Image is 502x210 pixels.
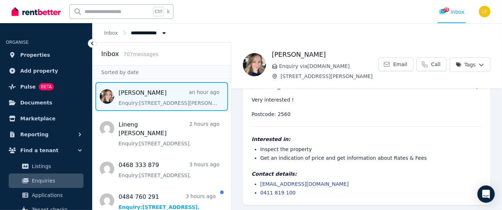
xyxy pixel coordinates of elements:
[20,82,36,91] span: Pulse
[260,190,296,196] a: 0411 819 100
[20,67,58,75] span: Add property
[6,64,86,78] a: Add property
[32,191,81,200] span: Applications
[119,161,219,179] a: 0468 333 8793 hours agoEnquiry:[STREET_ADDRESS].
[260,154,482,162] li: Get an indication of price and get information about Rates & Fees
[119,89,219,107] a: [PERSON_NAME]an hour agoEnquiry:[STREET_ADDRESS][PERSON_NAME].
[416,57,447,71] a: Call
[280,73,378,80] span: [STREET_ADDRESS][PERSON_NAME]
[6,80,86,94] a: PulseBETA
[101,49,119,59] h2: Inbox
[123,51,158,57] span: 707 message s
[252,96,482,118] pre: Very interested ! Postcode: 2560
[456,61,476,68] span: Tags
[378,57,413,71] a: Email
[32,176,81,185] span: Enquiries
[6,143,86,158] button: Find a tenant
[393,61,407,68] span: Email
[93,23,179,42] nav: Breadcrumb
[39,83,54,90] span: BETA
[6,111,86,126] a: Marketplace
[252,170,482,177] h4: Contact details:
[260,146,482,153] li: Inspect the property
[6,127,86,142] button: Reporting
[9,173,83,188] a: Enquiries
[6,40,29,45] span: ORGANISE
[479,6,490,17] img: Christos Fassoulidis
[20,114,55,123] span: Marketplace
[20,51,50,59] span: Properties
[443,8,449,12] span: 75
[272,50,378,60] h1: [PERSON_NAME]
[9,159,83,173] a: Listings
[6,95,86,110] a: Documents
[6,48,86,62] a: Properties
[477,185,495,203] div: Open Intercom Messenger
[450,57,490,72] button: Tags
[9,188,83,202] a: Applications
[153,7,164,16] span: Ctrl
[20,130,48,139] span: Reporting
[279,63,378,70] span: Enquiry via [DOMAIN_NAME]
[20,98,52,107] span: Documents
[260,181,349,187] a: [EMAIL_ADDRESS][DOMAIN_NAME]
[167,9,170,14] span: k
[431,61,441,68] span: Call
[252,136,482,143] h4: Interested in:
[439,8,464,16] div: Inbox
[12,6,61,17] img: RentBetter
[20,146,59,155] span: Find a tenant
[243,53,266,76] img: Kelly
[93,65,231,79] div: Sorted by date
[32,162,81,171] span: Listings
[104,30,118,36] a: Inbox
[119,120,219,147] a: Lineng [PERSON_NAME]2 hours agoEnquiry:[STREET_ADDRESS].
